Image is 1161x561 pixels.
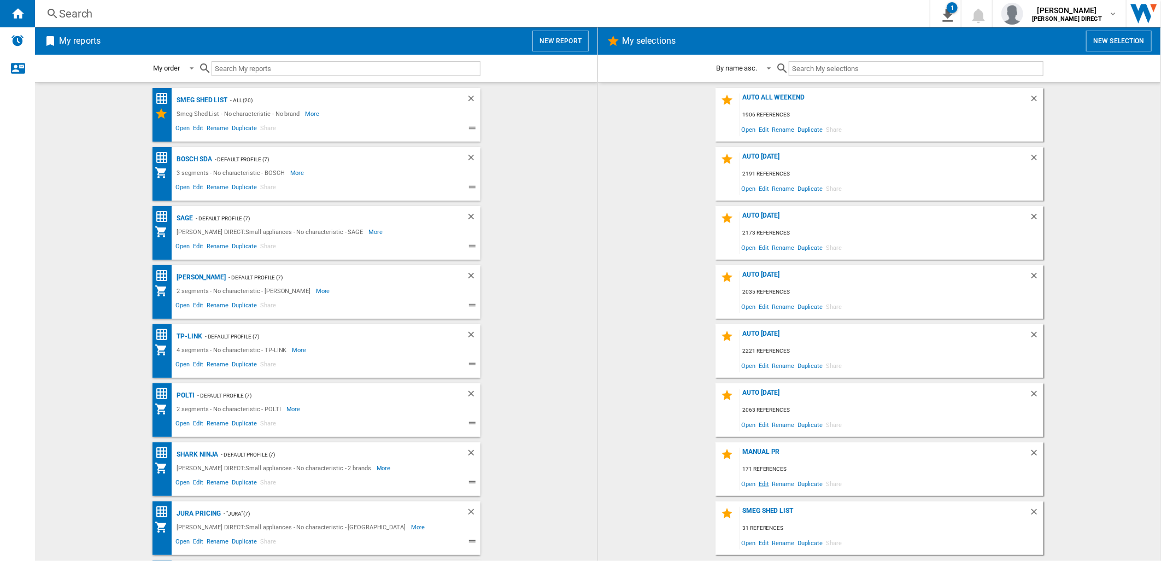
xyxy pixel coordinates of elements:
[259,300,278,313] span: Share
[1029,507,1043,522] div: Delete
[824,417,843,432] span: Share
[259,123,278,136] span: Share
[717,64,758,72] div: By name asc.
[824,122,843,137] span: Share
[259,418,278,431] span: Share
[757,299,771,314] span: Edit
[155,225,174,238] div: My Assortment
[155,343,174,357] div: My Assortment
[205,123,230,136] span: Rename
[740,404,1043,417] div: 2063 references
[1029,212,1043,226] div: Delete
[174,166,290,179] div: 3 segments - No characteristic - BOSCH
[174,225,369,238] div: [PERSON_NAME] DIRECT:Small appliances - No characteristic - SAGE
[259,359,278,372] span: Share
[155,521,174,534] div: My Assortment
[191,241,205,254] span: Edit
[740,212,1029,226] div: AUTO [DATE]
[1029,93,1043,108] div: Delete
[155,284,174,297] div: My Assortment
[205,359,230,372] span: Rename
[620,31,678,51] h2: My selections
[824,240,843,255] span: Share
[740,122,758,137] span: Open
[771,476,796,491] span: Rename
[411,521,427,534] span: More
[1001,3,1023,25] img: profile.jpg
[1029,389,1043,404] div: Delete
[155,107,174,120] div: My Selections
[155,446,174,460] div: Price Ranking
[466,330,480,343] div: Delete
[155,269,174,283] div: Price Ranking
[174,212,193,225] div: SAGE
[174,271,226,284] div: [PERSON_NAME]
[466,507,480,521] div: Delete
[191,182,205,195] span: Edit
[174,389,195,402] div: Polti
[205,536,230,550] span: Rename
[796,299,824,314] span: Duplicate
[466,389,480,402] div: Delete
[771,181,796,196] span: Rename
[740,507,1029,522] div: Smeg Shed List
[796,358,824,373] span: Duplicate
[771,240,796,255] span: Rename
[740,522,1043,535] div: 31 references
[154,64,180,72] div: My order
[824,181,843,196] span: Share
[174,182,192,195] span: Open
[191,359,205,372] span: Edit
[191,536,205,550] span: Edit
[1029,153,1043,167] div: Delete
[155,402,174,416] div: My Assortment
[947,2,958,13] div: 1
[466,448,480,461] div: Delete
[174,107,306,120] div: Smeg Shed List - No characteristic - No brand
[174,507,221,521] div: JURA Pricing
[824,299,843,314] span: Share
[824,535,843,550] span: Share
[757,417,771,432] span: Edit
[212,61,480,76] input: Search My reports
[740,226,1043,240] div: 2173 references
[771,358,796,373] span: Rename
[155,92,174,106] div: Price Ranking
[191,300,205,313] span: Edit
[195,389,444,402] div: - Default profile (7)
[740,463,1043,476] div: 171 references
[740,285,1043,299] div: 2035 references
[174,123,192,136] span: Open
[212,153,444,166] div: - Default profile (7)
[286,402,302,416] span: More
[796,181,824,196] span: Duplicate
[155,166,174,179] div: My Assortment
[230,182,259,195] span: Duplicate
[230,359,259,372] span: Duplicate
[230,536,259,550] span: Duplicate
[155,505,174,519] div: Price Ranking
[1032,5,1102,16] span: [PERSON_NAME]
[1029,330,1043,344] div: Delete
[796,417,824,432] span: Duplicate
[740,535,758,550] span: Open
[466,153,480,166] div: Delete
[155,151,174,165] div: Price Ranking
[205,241,230,254] span: Rename
[1029,448,1043,463] div: Delete
[259,477,278,490] span: Share
[174,153,212,166] div: BOSCH SDA
[174,402,286,416] div: 2 segments - No characteristic - POLTI
[230,123,259,136] span: Duplicate
[221,507,444,521] div: - "Jura" (7)
[174,536,192,550] span: Open
[789,61,1043,76] input: Search My selections
[316,284,332,297] span: More
[740,389,1029,404] div: AUTO [DATE]
[1086,31,1152,51] button: New selection
[466,212,480,225] div: Delete
[205,182,230,195] span: Rename
[227,93,444,107] div: - All (20)
[740,417,758,432] span: Open
[377,461,392,475] span: More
